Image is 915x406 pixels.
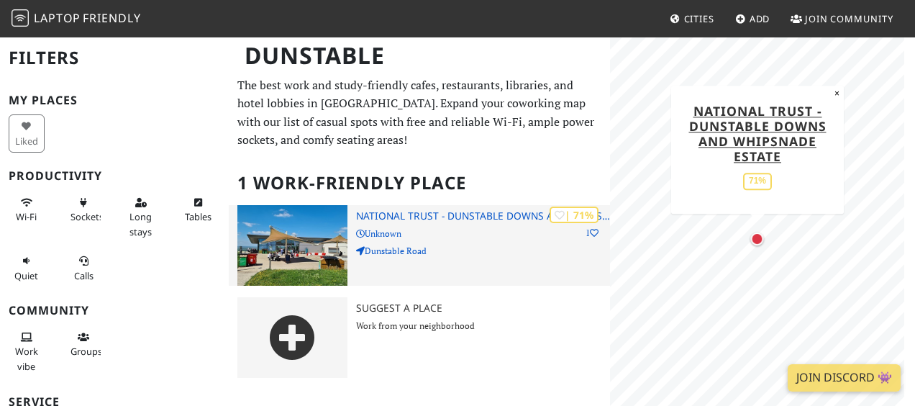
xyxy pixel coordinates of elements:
button: Long stays [123,191,159,243]
span: Friendly [83,10,140,26]
span: Quiet [14,269,38,282]
a: National Trust - Dunstable Downs and Whipsnade Estate [689,102,827,165]
span: Group tables [70,345,102,358]
p: Unknown [356,227,610,240]
h3: My Places [9,94,220,107]
span: People working [15,345,38,372]
span: Join Community [805,12,893,25]
span: Laptop [34,10,81,26]
div: | 71% [550,207,598,223]
span: Power sockets [70,210,104,223]
button: Sockets [66,191,102,229]
a: National Trust - Dunstable Downs and Whipsnade Estate | 71% 1 National Trust - Dunstable Downs an... [229,205,610,286]
img: gray-place-d2bdb4477600e061c01bd816cc0f2ef0cfcb1ca9e3ad78868dd16fb2af073a21.png [237,297,347,378]
button: Tables [181,191,217,229]
p: Work from your neighborhood [356,319,610,333]
button: Wi-Fi [9,191,45,229]
button: Work vibe [9,325,45,378]
h2: 1 Work-Friendly Place [237,161,601,205]
span: Stable Wi-Fi [16,210,37,223]
h1: Dunstable [233,36,607,76]
a: Join Community [785,6,899,32]
button: Calls [66,249,102,287]
p: 1 [586,226,598,240]
span: Add [750,12,770,25]
span: Work-friendly tables [185,210,211,223]
h3: Community [9,304,220,317]
span: Long stays [129,210,152,238]
a: Add [729,6,776,32]
h3: National Trust - Dunstable Downs and Whipsnade Estate [356,210,610,222]
p: The best work and study-friendly cafes, restaurants, libraries, and hotel lobbies in [GEOGRAPHIC_... [237,76,601,150]
img: LaptopFriendly [12,9,29,27]
button: Close popup [830,86,844,101]
button: Groups [66,325,102,364]
h3: Suggest a Place [356,302,610,315]
img: National Trust - Dunstable Downs and Whipsnade Estate [237,205,347,286]
span: Video/audio calls [74,269,94,282]
h3: Productivity [9,169,220,183]
h2: Filters [9,36,220,80]
button: Quiet [9,249,45,287]
div: Map marker [748,230,767,248]
p: Dunstable Road [356,244,610,258]
div: 71% [743,173,772,189]
a: Cities [664,6,720,32]
a: Suggest a Place Work from your neighborhood [229,297,610,378]
span: Cities [684,12,714,25]
a: LaptopFriendly LaptopFriendly [12,6,141,32]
